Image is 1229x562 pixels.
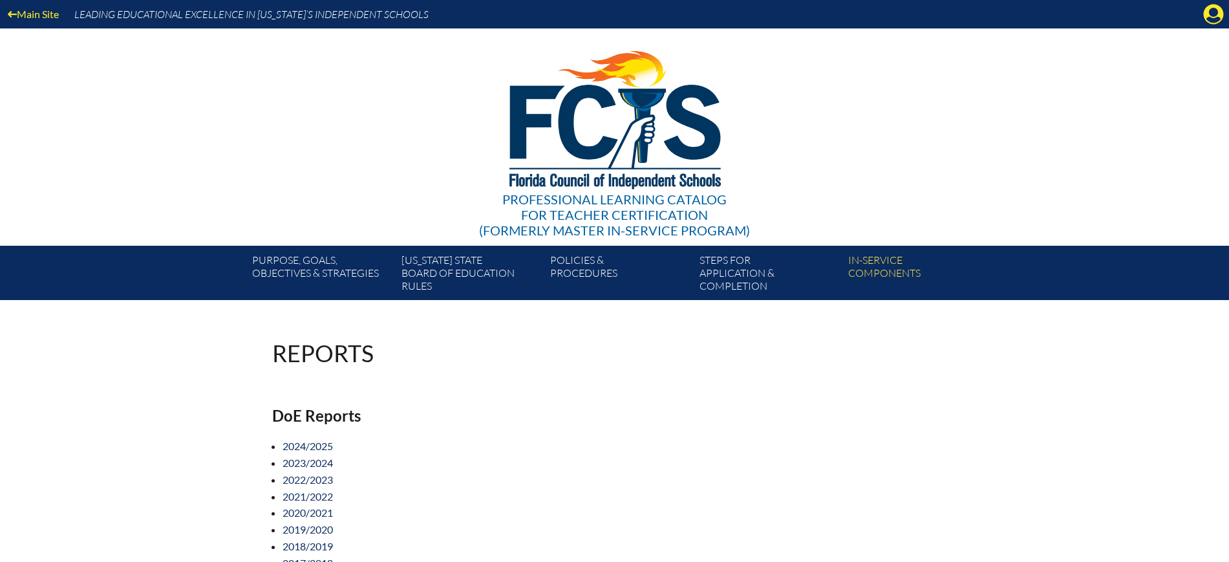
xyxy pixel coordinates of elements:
a: 2024/2025 [277,435,338,457]
a: [US_STATE] StateBoard of Education rules [396,251,545,300]
a: 2019/2020 [277,519,338,541]
a: 2018/2019 [277,535,338,557]
h2: DoE Reports [272,406,727,425]
a: 2021/2022 [277,486,338,508]
svg: Manage Account [1203,4,1224,25]
div: Professional Learning Catalog (formerly Master In-service Program) [479,191,750,238]
a: 2020/2021 [277,502,338,524]
a: Policies &Procedures [545,251,694,300]
img: FCISlogo221.eps [481,28,748,205]
a: Steps forapplication & completion [694,251,843,300]
h1: Reports [272,341,374,365]
a: 2022/2023 [277,469,338,491]
a: In-servicecomponents [843,251,992,300]
a: 2023/2024 [277,452,338,474]
a: Main Site [3,5,64,23]
span: for Teacher Certification [521,207,708,222]
a: Professional Learning Catalog for Teacher Certification(formerly Master In-service Program) [474,26,755,241]
a: Purpose, goals,objectives & strategies [247,251,396,300]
